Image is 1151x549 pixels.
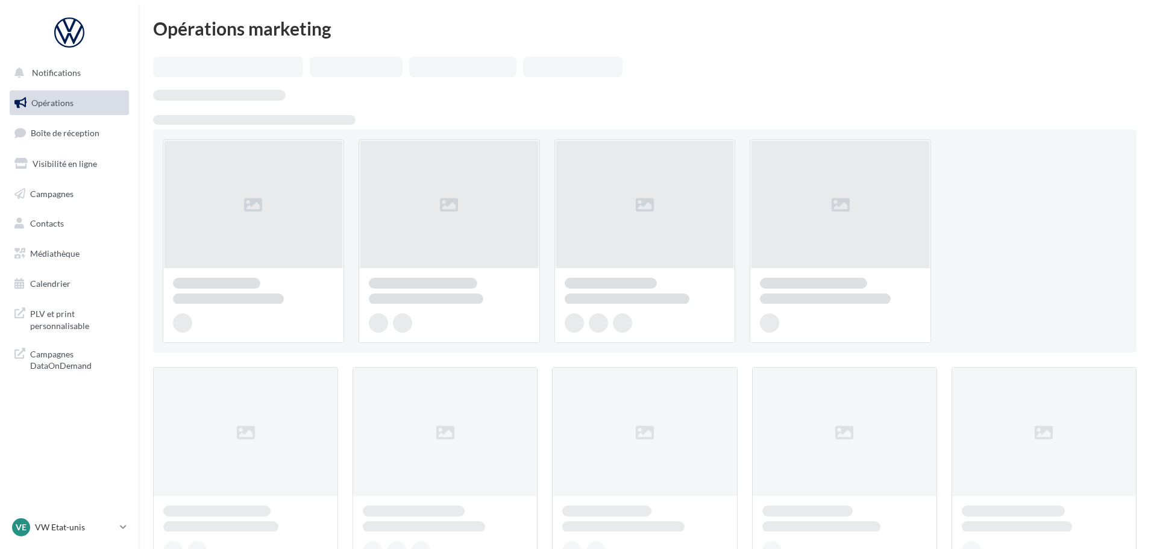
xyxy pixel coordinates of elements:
span: Opérations [31,98,74,108]
p: VW Etat-unis [35,521,115,533]
a: Campagnes DataOnDemand [7,341,131,377]
a: Campagnes [7,181,131,207]
span: Campagnes DataOnDemand [30,346,124,372]
span: Notifications [32,67,81,78]
span: Médiathèque [30,248,80,259]
a: Boîte de réception [7,120,131,146]
a: Opérations [7,90,131,116]
button: Notifications [7,60,127,86]
a: Visibilité en ligne [7,151,131,177]
span: Visibilité en ligne [33,158,97,169]
span: Campagnes [30,188,74,198]
div: Opérations marketing [153,19,1137,37]
a: Calendrier [7,271,131,296]
span: PLV et print personnalisable [30,306,124,331]
span: Contacts [30,218,64,228]
a: PLV et print personnalisable [7,301,131,336]
span: VE [16,521,27,533]
a: VE VW Etat-unis [10,516,129,539]
span: Boîte de réception [31,128,99,138]
a: Contacts [7,211,131,236]
a: Médiathèque [7,241,131,266]
span: Calendrier [30,278,71,289]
